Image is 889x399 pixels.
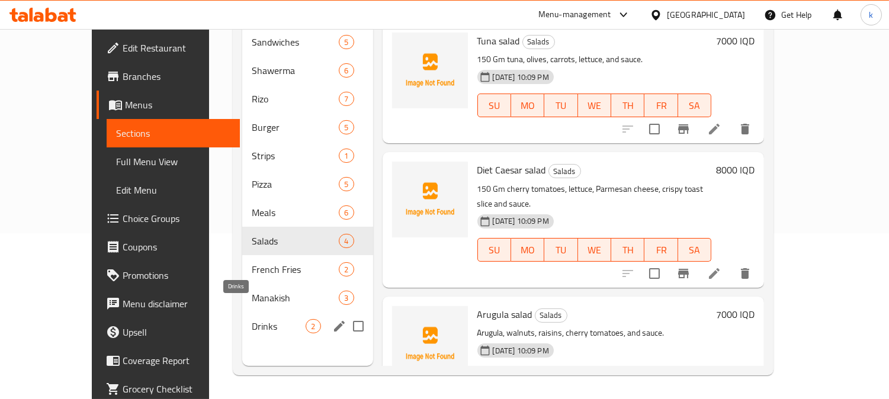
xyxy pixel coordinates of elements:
[339,120,354,134] div: items
[97,34,240,62] a: Edit Restaurant
[523,35,554,49] span: Salads
[549,242,573,259] span: TU
[538,8,611,22] div: Menu-management
[107,176,240,204] a: Edit Menu
[339,94,353,105] span: 7
[252,262,339,276] span: French Fries
[392,306,468,382] img: Arugula salad
[649,97,673,114] span: FR
[707,266,721,281] a: Edit menu item
[252,149,339,163] span: Strips
[97,91,240,119] a: Menus
[107,147,240,176] a: Full Menu View
[683,242,707,259] span: SA
[252,63,339,78] span: Shawerma
[252,234,339,248] span: Salads
[616,97,640,114] span: TH
[392,33,468,108] img: Tuna salad
[252,120,339,134] span: Burger
[242,85,373,113] div: Rizo7
[611,238,644,262] button: TH
[339,205,354,220] div: items
[306,321,320,332] span: 2
[252,177,339,191] span: Pizza
[339,264,353,275] span: 2
[242,113,373,141] div: Burger5
[535,308,567,323] div: Salads
[669,115,698,143] button: Branch-specific-item
[97,204,240,233] a: Choice Groups
[483,242,506,259] span: SU
[339,207,353,218] span: 6
[330,317,348,335] button: edit
[97,346,240,375] a: Coverage Report
[611,94,644,117] button: TH
[544,238,577,262] button: TU
[583,97,606,114] span: WE
[123,69,231,83] span: Branches
[97,233,240,261] a: Coupons
[97,62,240,91] a: Branches
[252,35,339,49] div: Sandwiches
[339,236,353,247] span: 4
[242,284,373,312] div: Manakish3
[869,8,873,21] span: k
[339,149,354,163] div: items
[242,170,373,198] div: Pizza5
[97,289,240,318] a: Menu disclaimer
[649,242,673,259] span: FR
[107,119,240,147] a: Sections
[339,92,354,106] div: items
[483,97,506,114] span: SU
[339,179,353,190] span: 5
[716,162,755,178] h6: 8000 IQD
[339,177,354,191] div: items
[252,291,339,305] div: Manakish
[97,261,240,289] a: Promotions
[678,94,711,117] button: SA
[667,8,745,21] div: [GEOGRAPHIC_DATA]
[123,240,231,254] span: Coupons
[477,238,511,262] button: SU
[616,242,640,259] span: TH
[306,319,320,333] div: items
[123,382,231,396] span: Grocery Checklist
[116,183,231,197] span: Edit Menu
[252,92,339,106] span: Rizo
[339,234,354,248] div: items
[242,312,373,340] div: Drinks2edit
[549,165,580,178] span: Salads
[242,23,373,345] nav: Menu sections
[123,268,231,282] span: Promotions
[339,292,353,304] span: 3
[123,297,231,311] span: Menu disclaimer
[678,238,711,262] button: SA
[339,65,353,76] span: 6
[116,126,231,140] span: Sections
[516,97,540,114] span: MO
[339,150,353,162] span: 1
[242,198,373,227] div: Meals6
[511,238,544,262] button: MO
[642,261,667,286] span: Select to update
[252,205,339,220] div: Meals
[488,215,554,227] span: [DATE] 10:09 PM
[116,155,231,169] span: Full Menu View
[516,242,540,259] span: MO
[544,94,577,117] button: TU
[477,52,712,67] p: 150 Gm tuna, olives, carrots, lettuce, and sauce.
[644,238,678,262] button: FR
[123,211,231,226] span: Choice Groups
[477,326,712,340] p: Arugula, walnuts, raisins, cherry tomatoes, and sauce.
[242,255,373,284] div: French Fries2
[123,41,231,55] span: Edit Restaurant
[123,325,231,339] span: Upsell
[477,305,532,323] span: Arugula salad
[123,353,231,368] span: Coverage Report
[477,32,520,50] span: Tuna salad
[731,115,759,143] button: delete
[339,262,354,276] div: items
[707,122,721,136] a: Edit menu item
